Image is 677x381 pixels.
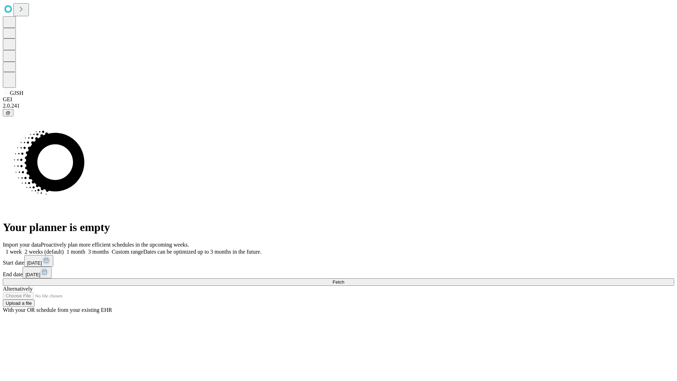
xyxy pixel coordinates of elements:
span: @ [6,110,11,115]
span: Dates can be optimized up to 3 months in the future. [143,249,261,255]
div: GEI [3,96,674,103]
span: Import your data [3,242,41,248]
span: 1 month [67,249,85,255]
span: Custom range [112,249,143,255]
span: [DATE] [25,272,40,277]
span: 2 weeks (default) [25,249,64,255]
span: GJSH [10,90,23,96]
button: Fetch [3,278,674,286]
button: [DATE] [23,267,51,278]
span: Alternatively [3,286,32,292]
span: [DATE] [27,260,42,266]
span: Fetch [333,279,344,285]
button: @ [3,109,13,116]
button: [DATE] [24,255,53,267]
span: 3 months [88,249,109,255]
span: With your OR schedule from your existing EHR [3,307,112,313]
span: 1 week [6,249,22,255]
button: Upload a file [3,300,35,307]
h1: Your planner is empty [3,221,674,234]
div: 2.0.241 [3,103,674,109]
div: Start date [3,255,674,267]
div: End date [3,267,674,278]
span: Proactively plan more efficient schedules in the upcoming weeks. [41,242,189,248]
